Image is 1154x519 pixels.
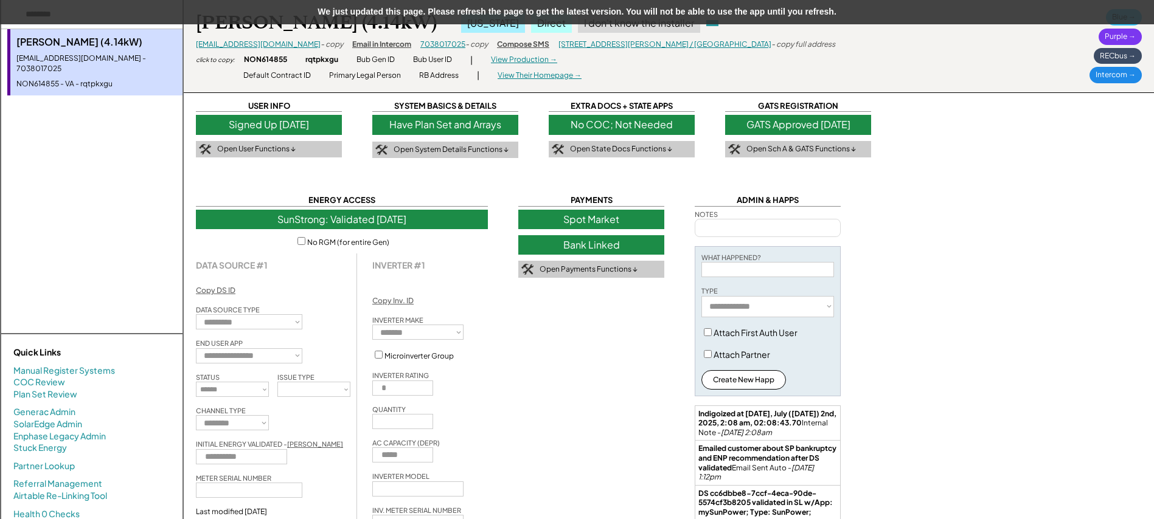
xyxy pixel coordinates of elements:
u: [PERSON_NAME] [287,440,343,448]
div: Have Plan Set and Arrays [372,115,518,134]
div: EXTRA DOCS + STATE APPS [549,100,695,112]
div: [PERSON_NAME] (4.14kW) [16,35,176,49]
img: tool-icon.png [521,264,534,275]
div: - copy [465,40,488,50]
div: RECbus → [1094,48,1142,64]
a: 7038017025 [420,40,465,49]
a: Partner Lookup [13,460,75,472]
label: Microinverter Group [384,351,454,360]
div: Quick Links [13,346,135,359]
div: Open Sch A & GATS Functions ↓ [746,144,856,154]
div: INV. METER SERIAL NUMBER [372,506,461,515]
div: rqtpkxgu [305,55,338,65]
div: View Production → [491,55,557,65]
div: No COC; Not Needed [549,115,695,134]
div: ADMIN & HAPPS [695,194,841,206]
div: SunStrong: Validated [DATE] [196,210,488,229]
div: INVERTER #1 [372,259,425,270]
div: STATUS [196,373,220,382]
a: [EMAIL_ADDRESS][DOMAIN_NAME] [196,40,321,49]
a: SolarEdge Admin [13,418,82,430]
img: tool-icon.png [728,144,740,155]
div: Copy DS ID [196,286,235,296]
div: NON614855 [244,55,287,65]
label: Attach First Auth User [714,327,798,338]
div: RB Address [419,70,459,81]
div: Spot Market [518,210,664,229]
em: [DATE] 2:08am [721,428,772,437]
div: TYPE [701,286,718,295]
div: Open User Functions ↓ [217,144,296,154]
img: tool-icon.png [552,144,564,155]
label: No RGM (for entire Gen) [307,238,389,247]
div: | [477,69,479,81]
div: WHAT HAPPENED? [701,253,761,262]
a: Referral Management [13,478,102,490]
div: METER SERIAL NUMBER [196,473,271,483]
div: Primary Legal Person [329,70,401,81]
div: USER INFO [196,100,342,112]
label: Attach Partner [714,349,770,360]
div: INVERTER MAKE [372,315,423,325]
div: ISSUE TYPE [277,373,315,382]
div: Signed Up [DATE] [196,115,342,134]
div: Bub Gen ID [356,55,395,65]
div: GATS REGISTRATION [725,100,871,112]
a: Enphase Legacy Admin [13,430,106,442]
div: ENERGY ACCESS [196,194,488,206]
div: | [470,54,473,66]
strong: DATA SOURCE #1 [196,259,268,270]
div: click to copy: [196,55,235,64]
div: DATA SOURCE TYPE [196,305,260,314]
strong: Indigoized at [DATE], July ([DATE]) 2nd, 2025, 2:08 am, 02:08:43.70 [698,409,838,428]
div: [PERSON_NAME] (4.14kW) [196,11,437,35]
img: tool-icon.png [199,144,211,155]
div: INVERTER RATING [372,371,429,380]
div: AC CAPACITY (DEPR) [372,438,440,447]
div: PAYMENTS [518,194,664,206]
div: - copy [321,40,343,50]
a: Manual Register Systems [13,365,115,377]
div: SYSTEM BASICS & DETAILS [372,100,518,112]
div: - copy full address [771,40,835,50]
div: INITIAL ENERGY VALIDATED - [196,439,343,449]
div: GATS Approved [DATE] [725,115,871,134]
div: Intercom → [1090,67,1142,83]
div: Bank Linked [518,235,664,255]
strong: Emailed customer about SP bankruptcy and ENP recommendation after DS validated [698,444,838,472]
a: [STREET_ADDRESS][PERSON_NAME] / [GEOGRAPHIC_DATA] [558,40,771,49]
div: CHANNEL TYPE [196,406,246,415]
div: Default Contract ID [243,70,311,81]
div: NOTES [695,210,718,219]
div: Compose SMS [497,40,549,50]
div: [EMAIL_ADDRESS][DOMAIN_NAME] - 7038017025 [16,53,176,74]
div: Purple → [1099,29,1142,45]
div: View Their Homepage → [498,70,582,81]
div: Open State Docs Functions ↓ [570,144,672,154]
a: Airtable Re-Linking Tool [13,490,107,502]
em: [DATE] 1:12pm [698,463,815,482]
div: Internal Note - [698,409,837,438]
div: Last modified [DATE] [196,507,267,517]
div: Copy Inv. ID [372,296,414,306]
div: Open Payments Functions ↓ [540,264,638,275]
img: tool-icon.png [375,145,388,156]
div: END USER APP [196,339,243,348]
a: Generac Admin [13,406,75,418]
a: Stuck Energy [13,442,67,454]
div: Email in Intercom [352,40,411,50]
button: Create New Happ [701,370,786,390]
div: Bub User ID [413,55,452,65]
div: NON614855 - VA - rqtpkxgu [16,79,176,89]
a: Plan Set Review [13,388,77,400]
div: Email Sent Auto - [698,444,837,481]
div: QUANTITY [372,405,406,414]
a: COC Review [13,376,65,388]
div: Open System Details Functions ↓ [394,145,509,155]
div: INVERTER MODEL [372,472,429,481]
